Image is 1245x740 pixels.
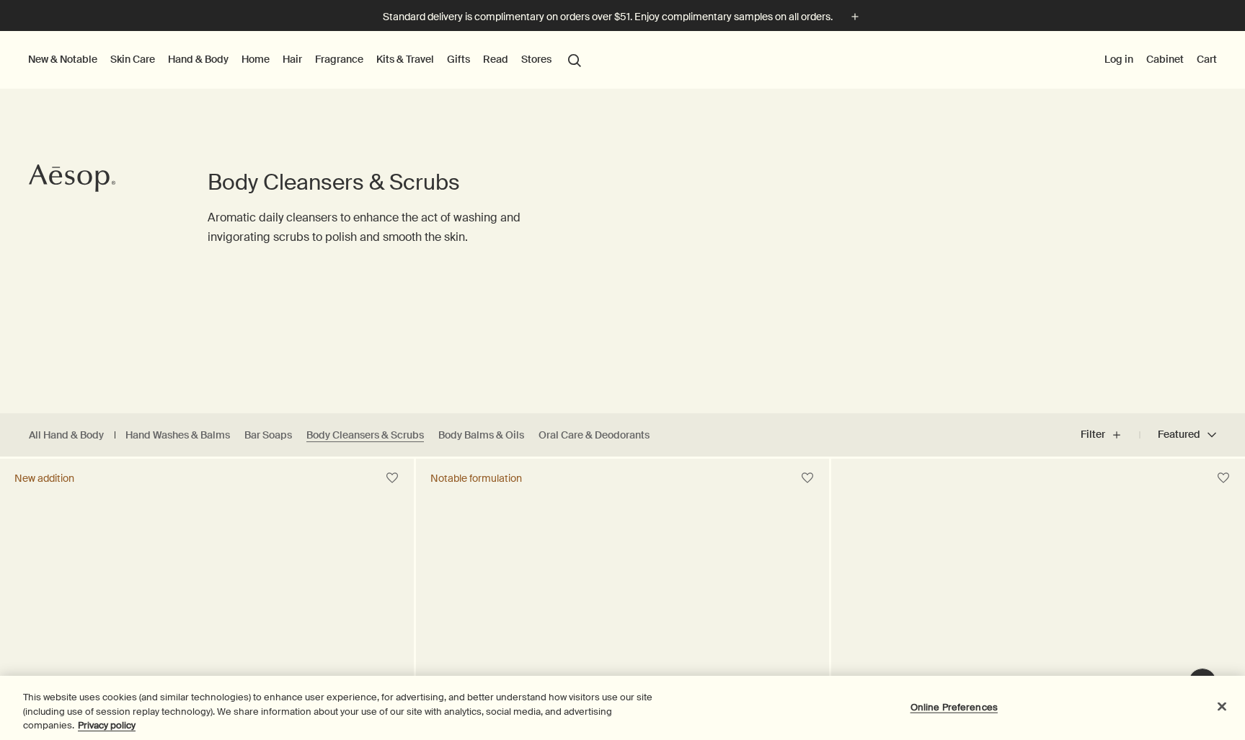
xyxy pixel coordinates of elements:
button: Close [1206,690,1238,722]
a: All Hand & Body [29,428,104,442]
p: Standard delivery is complimentary on orders over $51. Enjoy complimentary samples on all orders. [383,9,833,25]
button: Standard delivery is complimentary on orders over $51. Enjoy complimentary samples on all orders. [383,9,863,25]
svg: Aesop [29,164,115,193]
a: Fragrance [312,50,366,69]
a: Hand & Body [165,50,231,69]
h1: Body Cleansers & Scrubs [208,168,565,197]
button: Featured [1140,418,1216,452]
button: Save to cabinet [1210,465,1236,491]
button: Log in [1102,50,1136,69]
div: This website uses cookies (and similar technologies) to enhance user experience, for advertising,... [23,690,685,733]
button: New & Notable [25,50,100,69]
div: New addition [14,472,74,485]
a: Cabinet [1143,50,1187,69]
button: Save to cabinet [379,465,405,491]
nav: supplementary [1102,31,1220,89]
button: Cart [1194,50,1220,69]
a: Body Cleansers & Scrubs [306,428,424,442]
a: Gifts [444,50,473,69]
button: Open search [562,45,588,73]
a: Hand Washes & Balms [125,428,230,442]
a: Oral Care & Deodorants [539,428,650,442]
p: Aromatic daily cleansers to enhance the act of washing and invigorating scrubs to polish and smoo... [208,208,565,247]
a: Bar Soaps [244,428,292,442]
a: Skin Care [107,50,158,69]
a: More information about your privacy, opens in a new tab [78,719,136,731]
a: Kits & Travel [373,50,437,69]
button: Save to cabinet [794,465,820,491]
button: Stores [518,50,554,69]
nav: primary [25,31,588,89]
a: Read [480,50,511,69]
button: Online Preferences, Opens the preference center dialog [909,692,999,721]
a: Aesop [25,160,119,200]
button: Live Assistance [1188,668,1217,697]
div: Notable formulation [430,472,522,485]
a: Home [239,50,273,69]
a: Body Balms & Oils [438,428,524,442]
button: Filter [1081,418,1140,452]
a: Hair [280,50,305,69]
